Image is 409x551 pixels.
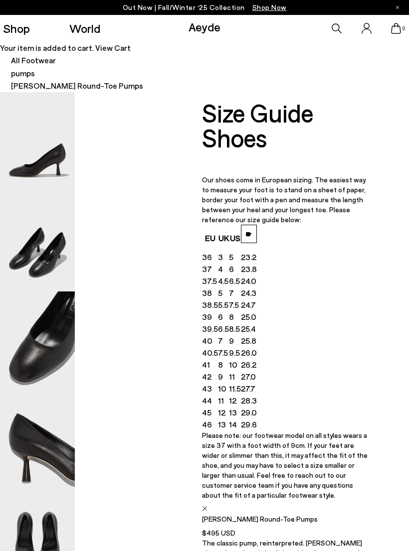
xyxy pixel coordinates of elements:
[229,263,241,275] td: 6
[123,2,287,12] p: Out Now | Fall/Winter ‘25 Collection
[202,430,371,500] p: Please note: our footwear model on all styles wears a size 37 with a foot width of 9cm. If your f...
[218,418,229,430] td: 13
[218,287,229,299] td: 5
[202,371,218,383] td: 42
[202,251,218,263] td: 36
[241,359,257,371] td: 26.2
[202,347,218,359] td: 40.5
[218,263,229,275] td: 4
[3,22,30,34] a: Shop
[11,68,35,78] a: pumps
[229,225,241,251] th: US
[229,418,241,430] td: 14
[218,335,229,347] td: 7
[241,371,257,383] td: 27.0
[202,299,218,311] td: 38.5
[202,359,218,371] td: 41
[229,359,241,371] td: 10
[202,418,218,430] td: 46
[202,407,218,418] td: 45
[391,23,401,34] a: 0
[229,395,241,407] td: 12
[11,55,56,65] a: All Footwear
[229,299,241,311] td: 7.5
[69,22,100,34] a: World
[189,19,220,34] a: Aeyde
[218,275,229,287] td: 4.5
[202,501,207,511] a: Close
[202,383,218,395] td: 43
[218,383,229,395] td: 10
[241,263,257,275] td: 23.8
[241,287,257,299] td: 24.3
[202,100,371,125] div: Size Guide
[11,81,143,90] span: [PERSON_NAME] Round-Toe Pumps
[202,528,235,538] span: $495 USD
[401,26,406,31] span: 0
[241,383,257,395] td: 27.7
[229,311,241,323] td: 8
[229,371,241,383] td: 11
[218,323,229,335] td: 6.5
[218,347,229,359] td: 7.5
[229,323,241,335] td: 8.5
[218,299,229,311] td: 5.5
[241,311,257,323] td: 25.0
[229,287,241,299] td: 7
[241,335,257,347] td: 25.8
[218,407,229,418] td: 12
[241,275,257,287] td: 24.0
[241,395,257,407] td: 28.3
[241,407,257,418] td: 29.0
[229,347,241,359] td: 9.5
[229,335,241,347] td: 9
[218,311,229,323] td: 6
[202,287,218,299] td: 38
[229,275,241,287] td: 6.5
[241,251,257,263] td: 23.2
[202,275,218,287] td: 37.5
[229,251,241,263] td: 5
[202,225,218,251] th: EU
[202,125,371,150] div: Shoes
[202,335,218,347] td: 40
[202,263,218,275] td: 37
[218,359,229,371] td: 8
[202,311,218,323] td: 39
[241,299,257,311] td: 24.7
[252,3,287,11] span: Navigate to /collections/new-in
[218,371,229,383] td: 9
[202,514,318,524] h2: [PERSON_NAME] Round-Toe Pumps
[218,251,229,263] td: 3
[229,407,241,418] td: 13
[95,43,131,52] a: View Cart
[218,225,229,251] th: UK
[202,395,218,407] td: 44
[202,175,371,225] p: Our shoes come in European sizing. The easiest way to measure your foot is to stand on a sheet of...
[202,323,218,335] td: 39.5
[241,347,257,359] td: 26.0
[218,395,229,407] td: 11
[229,383,241,395] td: 11.5
[241,418,257,430] td: 29.6
[241,323,257,335] td: 25.4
